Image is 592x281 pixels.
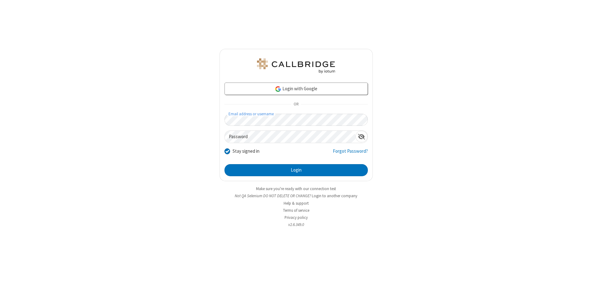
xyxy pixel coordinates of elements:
a: Help & support [284,201,309,206]
span: OR [291,100,301,109]
a: Privacy policy [285,215,308,220]
a: Terms of service [283,208,309,213]
li: v2.6.349.0 [220,222,373,228]
img: google-icon.png [275,86,281,92]
input: Password [225,131,355,143]
label: Stay signed in [233,148,259,155]
a: Login with Google [224,83,368,95]
div: Show password [355,131,368,142]
button: Login to another company [312,193,357,199]
button: Login [224,164,368,177]
img: QA Selenium DO NOT DELETE OR CHANGE [256,58,336,73]
a: Forgot Password? [333,148,368,160]
input: Email address or username [224,114,368,126]
a: Make sure you're ready with our connection test [256,186,336,191]
li: Not QA Selenium DO NOT DELETE OR CHANGE? [220,193,373,199]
